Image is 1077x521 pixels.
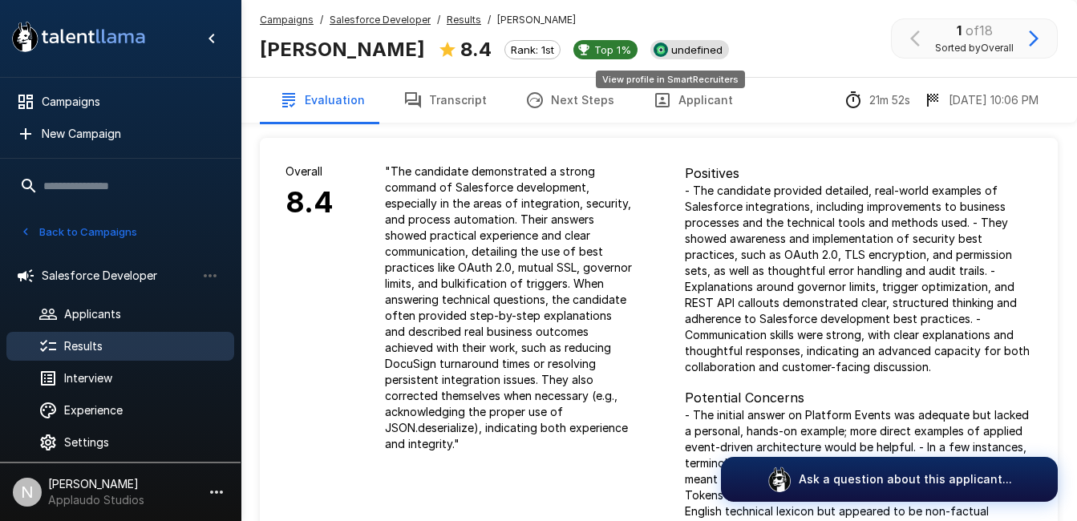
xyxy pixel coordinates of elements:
[685,164,1033,183] p: Positives
[588,43,638,56] span: Top 1%
[437,12,440,28] span: /
[767,466,792,492] img: logo_glasses@2x.png
[320,12,323,28] span: /
[506,78,634,123] button: Next Steps
[260,14,314,26] u: Campaigns
[844,91,910,110] div: The time between starting and completing the interview
[285,180,334,226] h6: 8.4
[721,457,1058,502] button: Ask a question about this applicant...
[330,14,431,26] u: Salesforce Developer
[665,43,729,56] span: undefined
[260,78,384,123] button: Evaluation
[966,22,993,38] span: of 18
[957,22,962,38] b: 1
[685,388,1033,407] p: Potential Concerns
[497,12,576,28] span: [PERSON_NAME]
[505,43,560,56] span: Rank: 1st
[385,164,634,452] p: " The candidate demonstrated a strong command of Salesforce development, especially in the areas ...
[869,92,910,108] p: 21m 52s
[685,183,1033,375] p: - The candidate provided detailed, real-world examples of Salesforce integrations, including impr...
[650,40,729,59] div: View profile in SmartRecruiters
[654,42,668,57] img: smartrecruiters_logo.jpeg
[447,14,481,26] u: Results
[799,471,1012,487] p: Ask a question about this applicant...
[384,78,506,123] button: Transcript
[634,78,752,123] button: Applicant
[596,71,745,88] div: View profile in SmartRecruiters
[949,92,1039,108] p: [DATE] 10:06 PM
[935,40,1014,56] span: Sorted by Overall
[260,38,425,61] b: [PERSON_NAME]
[460,38,492,61] b: 8.4
[285,164,334,180] p: Overall
[488,12,491,28] span: /
[923,91,1039,110] div: The date and time when the interview was completed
